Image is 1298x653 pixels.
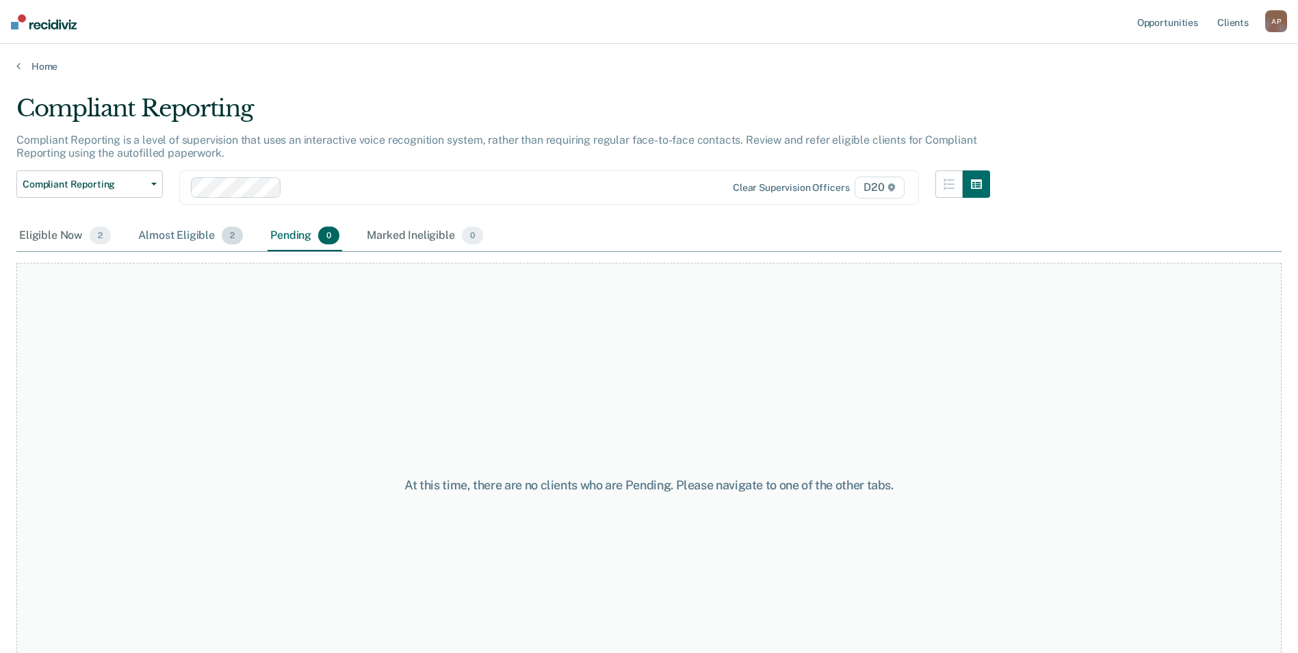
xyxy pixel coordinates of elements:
button: Compliant Reporting [16,170,163,198]
div: Marked Ineligible0 [364,221,486,251]
div: A P [1265,10,1287,32]
div: Almost Eligible2 [135,221,246,251]
div: Eligible Now2 [16,221,114,251]
div: At this time, there are no clients who are Pending. Please navigate to one of the other tabs. [333,478,965,493]
span: D20 [855,177,904,199]
img: Recidiviz [11,14,77,29]
span: 2 [90,227,111,244]
a: Home [16,60,1282,73]
button: AP [1265,10,1287,32]
span: 0 [462,227,483,244]
span: 2 [222,227,243,244]
span: Compliant Reporting [23,179,146,190]
p: Compliant Reporting is a level of supervision that uses an interactive voice recognition system, ... [16,133,976,159]
div: Clear supervision officers [733,182,849,194]
span: 0 [318,227,339,244]
div: Pending0 [268,221,342,251]
div: Compliant Reporting [16,94,990,133]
